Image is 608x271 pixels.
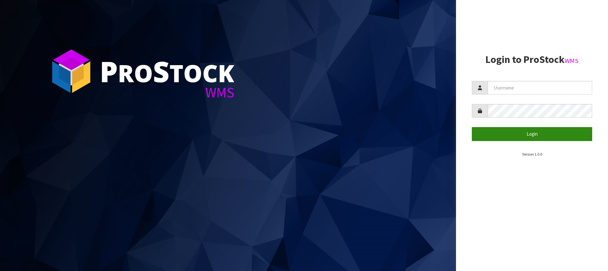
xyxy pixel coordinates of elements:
button: Login [472,127,592,141]
div: WMS [100,85,234,100]
img: ProStock Cube [47,47,95,95]
input: Username [488,81,592,95]
span: S [153,52,169,90]
small: WMS [565,57,579,65]
h2: Login to ProStock [472,54,592,65]
span: P [100,52,118,90]
div: ro tock [100,57,234,85]
small: Version 1.0.0 [522,152,542,157]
